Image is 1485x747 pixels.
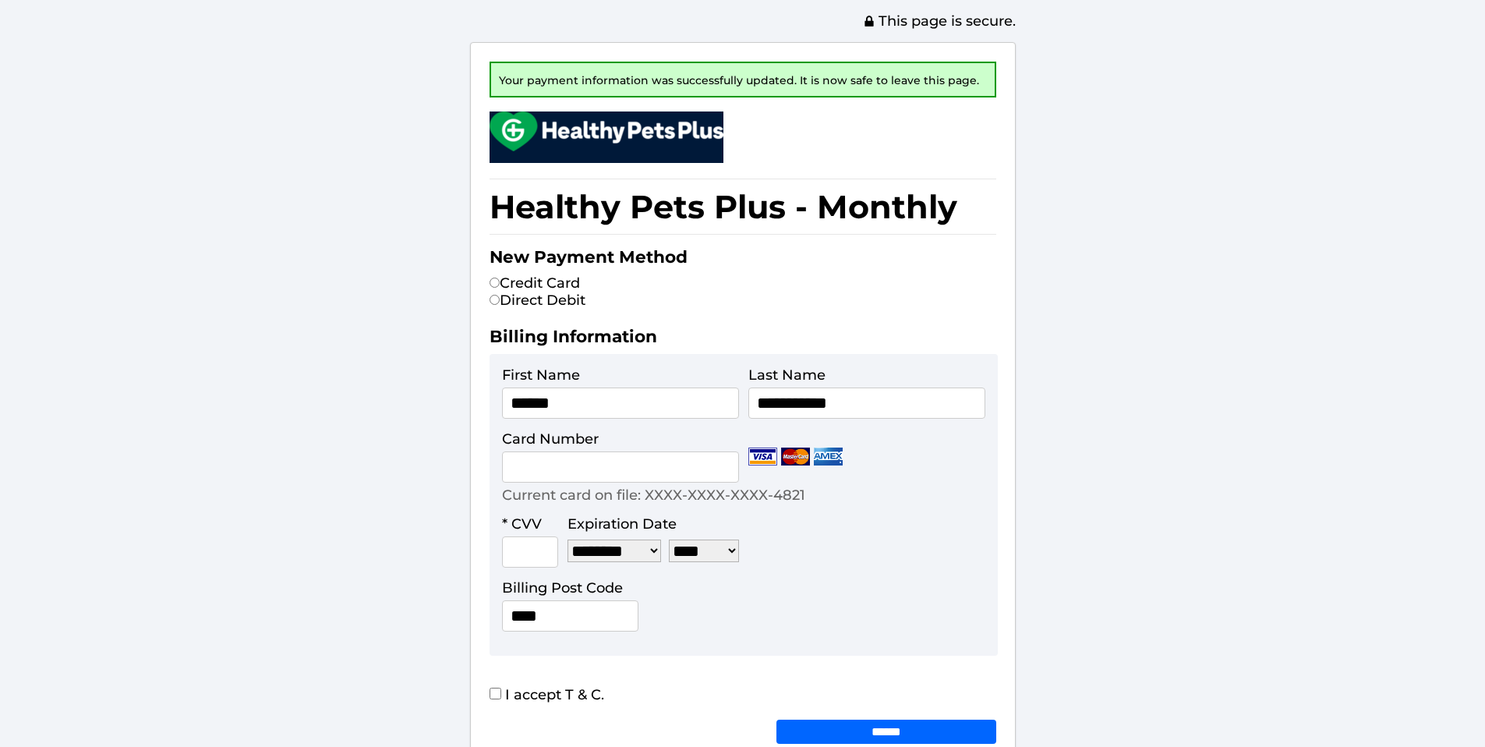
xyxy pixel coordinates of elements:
[490,295,500,305] input: Direct Debit
[490,326,996,354] h2: Billing Information
[490,112,723,151] img: small.png
[490,686,604,703] label: I accept T & C.
[814,448,843,466] img: Amex
[502,515,542,533] label: * CVV
[499,73,979,87] span: Your payment information was successfully updated. It is now safe to leave this page.
[502,430,599,448] label: Card Number
[490,278,500,288] input: Credit Card
[490,688,501,699] input: I accept T & C.
[502,487,805,504] p: Current card on file: XXXX-XXXX-XXXX-4821
[490,246,996,274] h2: New Payment Method
[490,274,580,292] label: Credit Card
[748,366,826,384] label: Last Name
[781,448,810,466] img: Mastercard
[863,12,1016,30] span: This page is secure.
[502,366,580,384] label: First Name
[502,579,623,597] label: Billing Post Code
[490,292,585,309] label: Direct Debit
[567,515,677,533] label: Expiration Date
[490,179,996,235] h1: Healthy Pets Plus - Monthly
[748,448,777,466] img: Visa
